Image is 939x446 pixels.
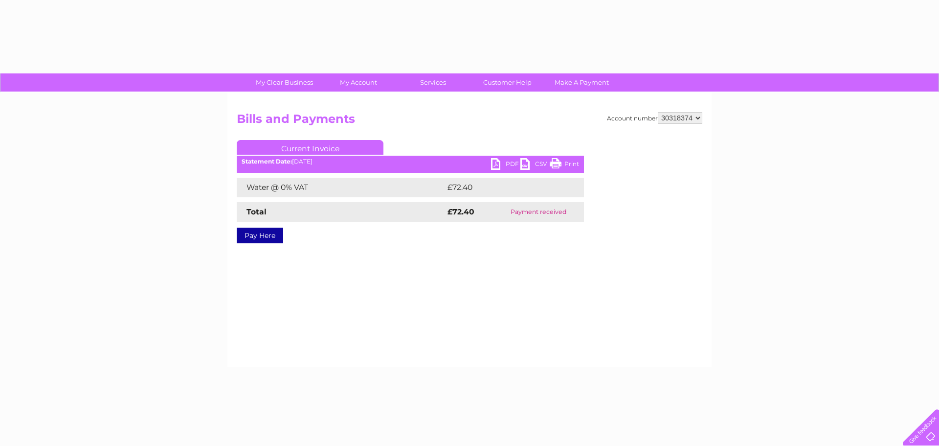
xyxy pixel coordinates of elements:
a: Current Invoice [237,140,383,155]
td: £72.40 [445,178,564,197]
a: My Account [318,73,399,92]
a: Pay Here [237,228,283,243]
a: My Clear Business [244,73,325,92]
strong: Total [246,207,267,216]
td: Water @ 0% VAT [237,178,445,197]
a: Make A Payment [541,73,622,92]
a: PDF [491,158,520,172]
strong: £72.40 [447,207,474,216]
td: Payment received [493,202,584,222]
h2: Bills and Payments [237,112,702,131]
a: Customer Help [467,73,548,92]
a: Print [550,158,579,172]
a: Services [393,73,473,92]
b: Statement Date: [242,158,292,165]
div: Account number [607,112,702,124]
div: [DATE] [237,158,584,165]
a: CSV [520,158,550,172]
